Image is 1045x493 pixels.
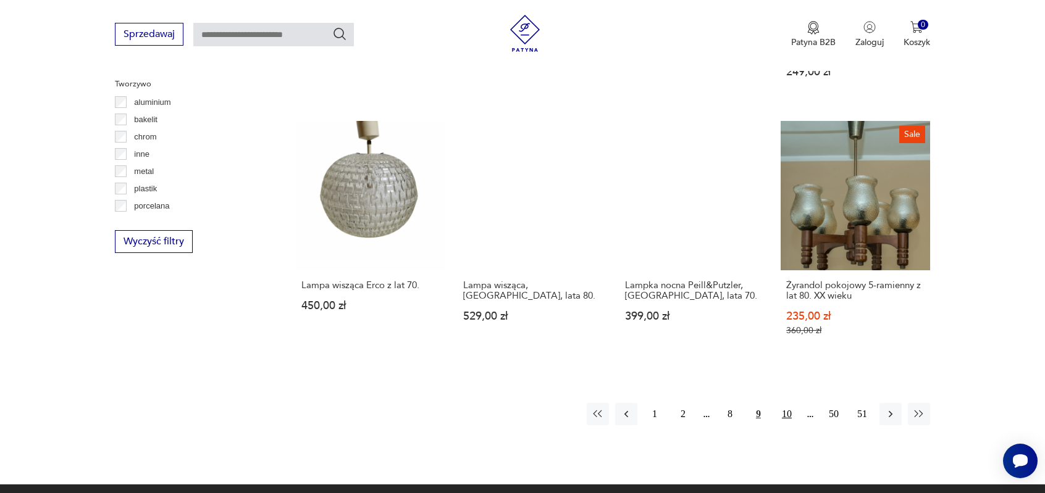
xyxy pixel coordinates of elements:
[134,199,169,213] p: porcelana
[1003,444,1038,478] iframe: Smartsupp widget button
[134,217,160,230] p: porcelit
[786,325,925,336] p: 360,00 zł
[719,403,741,425] button: 8
[786,311,925,321] p: 235,00 zł
[458,121,607,360] a: Lampa wisząca, Niemcy, lata 80.Lampa wisząca, [GEOGRAPHIC_DATA], lata 80.529,00 zł
[115,31,183,39] a: Sprzedawaj
[115,230,193,253] button: Wyczyść filtry
[791,21,836,48] button: Patyna B2B
[134,96,170,109] p: aluminium
[463,280,602,301] h3: Lampa wisząca, [GEOGRAPHIC_DATA], lata 80.
[863,21,876,33] img: Ikonka użytkownika
[463,311,602,321] p: 529,00 zł
[786,280,925,301] h3: Żyrandol pokojowy 5-ramienny z lat 80. XX wieku
[776,403,798,425] button: 10
[506,15,543,52] img: Patyna - sklep z meblami i dekoracjami vintage
[644,403,666,425] button: 1
[747,403,770,425] button: 9
[301,280,440,291] h3: Lampa wisząca Erco z lat 70.
[910,21,923,33] img: Ikona koszyka
[918,20,928,30] div: 0
[301,300,440,311] p: 450,00 zł
[619,121,769,360] a: Lampka nocna Peill&Putzler, Niemcy, lata 70.Lampka nocna Peill&Putzler, [GEOGRAPHIC_DATA], lata 7...
[672,403,694,425] button: 2
[296,121,445,360] a: Lampa wisząca Erco z lat 70.Lampa wisząca Erco z lat 70.450,00 zł
[855,21,884,48] button: Zaloguj
[134,165,154,178] p: metal
[134,147,149,161] p: inne
[807,21,820,35] img: Ikona medalu
[855,36,884,48] p: Zaloguj
[625,311,763,321] p: 399,00 zł
[332,27,347,41] button: Szukaj
[134,113,157,126] p: bakelit
[851,403,873,425] button: 51
[781,121,930,360] a: SaleŻyrandol pokojowy 5-ramienny z lat 80. XX wiekuŻyrandol pokojowy 5-ramienny z lat 80. XX wiek...
[134,130,156,144] p: chrom
[625,280,763,301] h3: Lampka nocna Peill&Putzler, [GEOGRAPHIC_DATA], lata 70.
[904,36,930,48] p: Koszyk
[786,67,925,77] p: 249,00 zł
[791,21,836,48] a: Ikona medaluPatyna B2B
[823,403,845,425] button: 50
[115,77,266,91] p: Tworzywo
[904,21,930,48] button: 0Koszyk
[134,182,157,196] p: plastik
[791,36,836,48] p: Patyna B2B
[115,23,183,46] button: Sprzedawaj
